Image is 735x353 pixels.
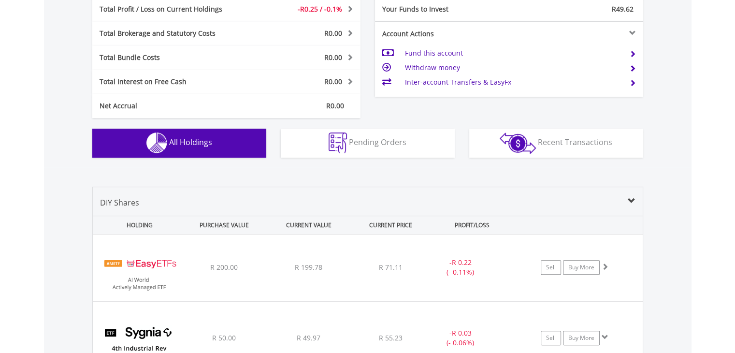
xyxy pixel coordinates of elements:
[169,137,212,147] span: All Holdings
[379,333,403,342] span: R 55.23
[183,216,266,234] div: PURCHASE VALUE
[297,333,320,342] span: R 49.97
[324,29,342,38] span: R0.00
[92,129,266,158] button: All Holdings
[404,46,621,60] td: Fund this account
[469,129,643,158] button: Recent Transactions
[210,263,238,272] span: R 200.00
[92,4,249,14] div: Total Profit / Loss on Current Holdings
[563,260,600,275] a: Buy More
[379,263,403,272] span: R 71.11
[92,101,249,111] div: Net Accrual
[295,263,322,272] span: R 199.78
[349,137,406,147] span: Pending Orders
[93,216,181,234] div: HOLDING
[92,53,249,62] div: Total Bundle Costs
[500,132,536,154] img: transactions-zar-wht.png
[329,132,347,153] img: pending_instructions-wht.png
[452,258,472,267] span: R 0.22
[212,333,236,342] span: R 50.00
[298,4,342,14] span: -R0.25 / -0.1%
[541,260,561,275] a: Sell
[538,137,612,147] span: Recent Transactions
[424,328,497,348] div: - (- 0.06%)
[452,328,472,338] span: R 0.03
[92,77,249,87] div: Total Interest on Free Cash
[404,60,621,75] td: Withdraw money
[375,4,509,14] div: Your Funds to Invest
[326,101,344,110] span: R0.00
[431,216,514,234] div: PROFIT/LOSS
[98,247,181,298] img: TFSA.EASYAI.png
[563,331,600,345] a: Buy More
[404,75,621,89] td: Inter-account Transfers & EasyFx
[424,258,497,277] div: - (- 0.11%)
[100,197,139,208] span: DIY Shares
[324,77,342,86] span: R0.00
[612,4,634,14] span: R49.62
[268,216,350,234] div: CURRENT VALUE
[324,53,342,62] span: R0.00
[541,331,561,345] a: Sell
[281,129,455,158] button: Pending Orders
[92,29,249,38] div: Total Brokerage and Statutory Costs
[375,29,509,39] div: Account Actions
[352,216,429,234] div: CURRENT PRICE
[146,132,167,153] img: holdings-wht.png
